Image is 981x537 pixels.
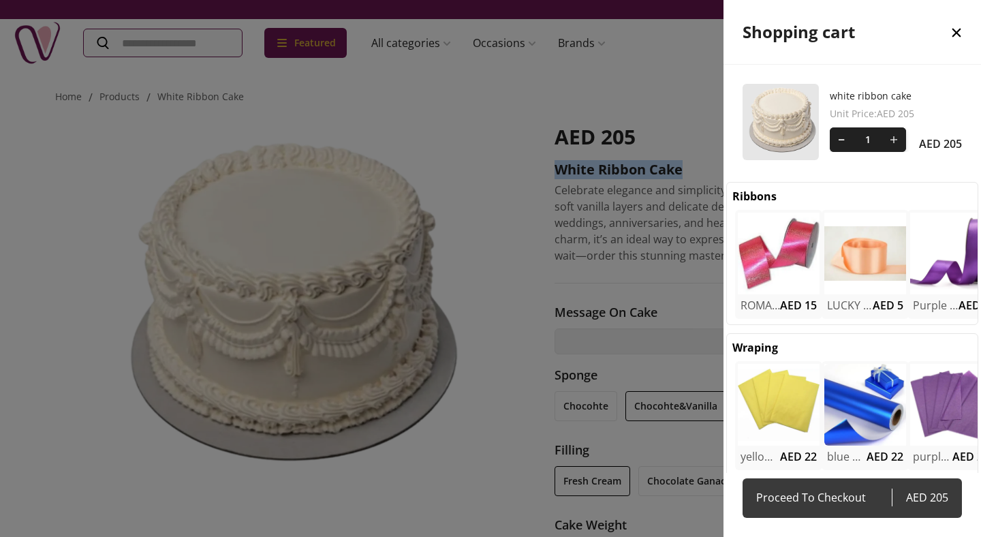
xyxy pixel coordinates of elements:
[830,89,962,103] a: white ribbon cake
[741,448,780,465] h2: yellow wrapping
[824,364,906,446] img: uae-gifts-blue wrapping
[867,448,903,465] span: AED 22
[743,65,962,179] div: white ribbon cake
[822,361,909,470] div: uae-gifts-blue wrappingblue wrappingAED 22
[738,364,820,446] img: uae-gifts-yellow wrapping
[780,448,817,465] span: AED 22
[892,488,948,507] span: AED 205
[735,361,822,470] div: uae-gifts-yellow wrappingyellow wrappingAED 22
[732,188,777,204] h2: Ribbons
[822,210,909,319] div: uae-gifts-LUCKY ribbonsLUCKY ribbonsAED 5
[732,339,778,356] h2: Wraping
[854,127,882,152] span: 1
[735,210,822,319] div: uae-gifts-ROMANTIC ribbonsROMANTIC ribbonsAED 15
[919,136,962,152] span: AED 205
[738,213,820,294] img: uae-gifts-ROMANTIC ribbons
[913,297,959,313] h2: Purple gift ribbons
[827,297,873,313] h2: LUCKY ribbons
[743,21,855,43] h2: Shopping cart
[830,107,962,121] span: Unit Price : AED 205
[827,448,867,465] h2: blue wrapping
[913,448,952,465] h2: purple wrapping
[873,297,903,313] span: AED 5
[932,1,981,63] button: close
[743,478,962,518] a: Proceed To CheckoutAED 205
[780,297,817,313] span: AED 15
[741,297,780,313] h2: ROMANTIC ribbons
[824,213,906,294] img: uae-gifts-LUCKY ribbons
[756,488,892,507] span: Proceed To Checkout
